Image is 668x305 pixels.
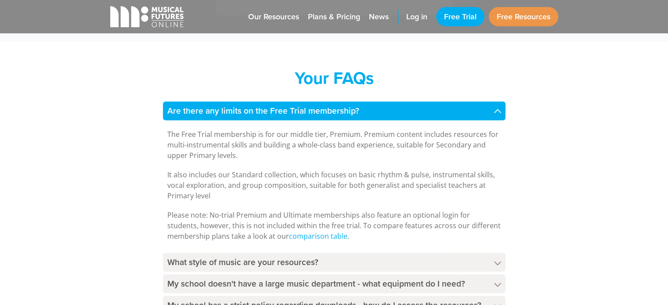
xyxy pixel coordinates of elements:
span: Our Resources [248,11,299,23]
a: Free Trial [436,7,484,26]
span: Log in [406,11,427,23]
p: Please note: No-trial Premium and Ultimate memberships also feature an optional login for student... [167,210,501,241]
h4: Are there any limits on the Free Trial membership? [163,101,506,120]
span: Plans & Pricing [308,11,360,23]
h4: My school doesn't have a large music department - what equipment do I need? [163,274,506,293]
h2: Your FAQs [163,68,506,88]
p: It also includes our Standard collection, which focuses on basic rhythm & pulse, instrumental ski... [167,169,501,201]
p: The Free Trial membership is for our middle tier, Premium. Premium content includes resources for... [167,129,501,161]
a: Free Resources [489,7,558,26]
span: News [369,11,389,23]
h4: What style of music are your resources? [163,253,506,272]
a: comparison table [289,231,347,241]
